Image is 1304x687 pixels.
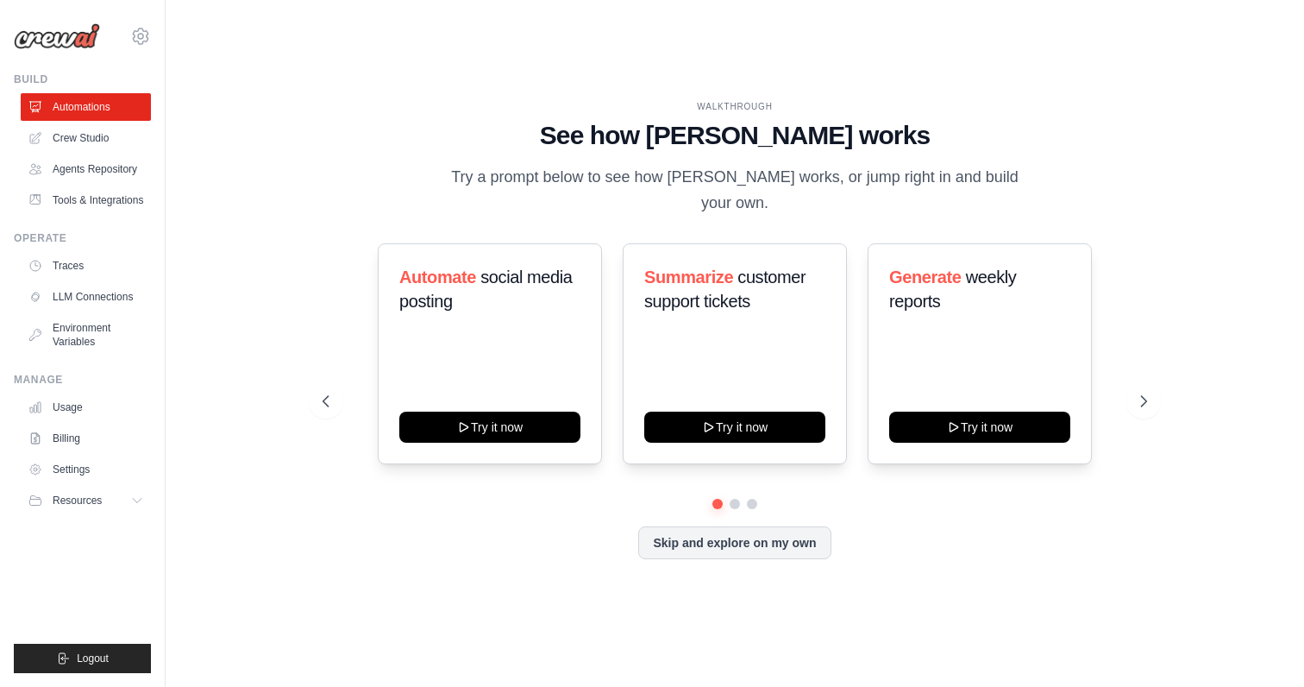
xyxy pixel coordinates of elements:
span: Resources [53,494,102,507]
button: Try it now [889,412,1070,443]
button: Skip and explore on my own [638,526,831,559]
img: Logo [14,23,100,49]
a: Usage [21,394,151,421]
span: Logout [77,652,109,665]
a: Billing [21,425,151,452]
span: Automate [399,268,476,287]
a: Traces [21,252,151,280]
button: Resources [21,487,151,514]
span: social media posting [399,268,573,311]
a: Settings [21,456,151,483]
button: Try it now [399,412,580,443]
a: Crew Studio [21,124,151,152]
div: Manage [14,373,151,387]
a: LLM Connections [21,283,151,311]
a: Agents Repository [21,155,151,183]
span: Generate [889,268,962,287]
span: customer support tickets [644,268,806,311]
div: Operate [14,231,151,245]
button: Try it now [644,412,825,443]
span: Summarize [644,268,733,287]
button: Logout [14,644,151,673]
div: Build [14,72,151,86]
a: Automations [21,93,151,121]
a: Tools & Integrations [21,186,151,214]
h1: See how [PERSON_NAME] works [323,120,1148,151]
p: Try a prompt below to see how [PERSON_NAME] works, or jump right in and build your own. [445,165,1025,216]
a: Environment Variables [21,314,151,356]
div: WALKTHROUGH [323,100,1148,113]
span: weekly reports [889,268,1016,311]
